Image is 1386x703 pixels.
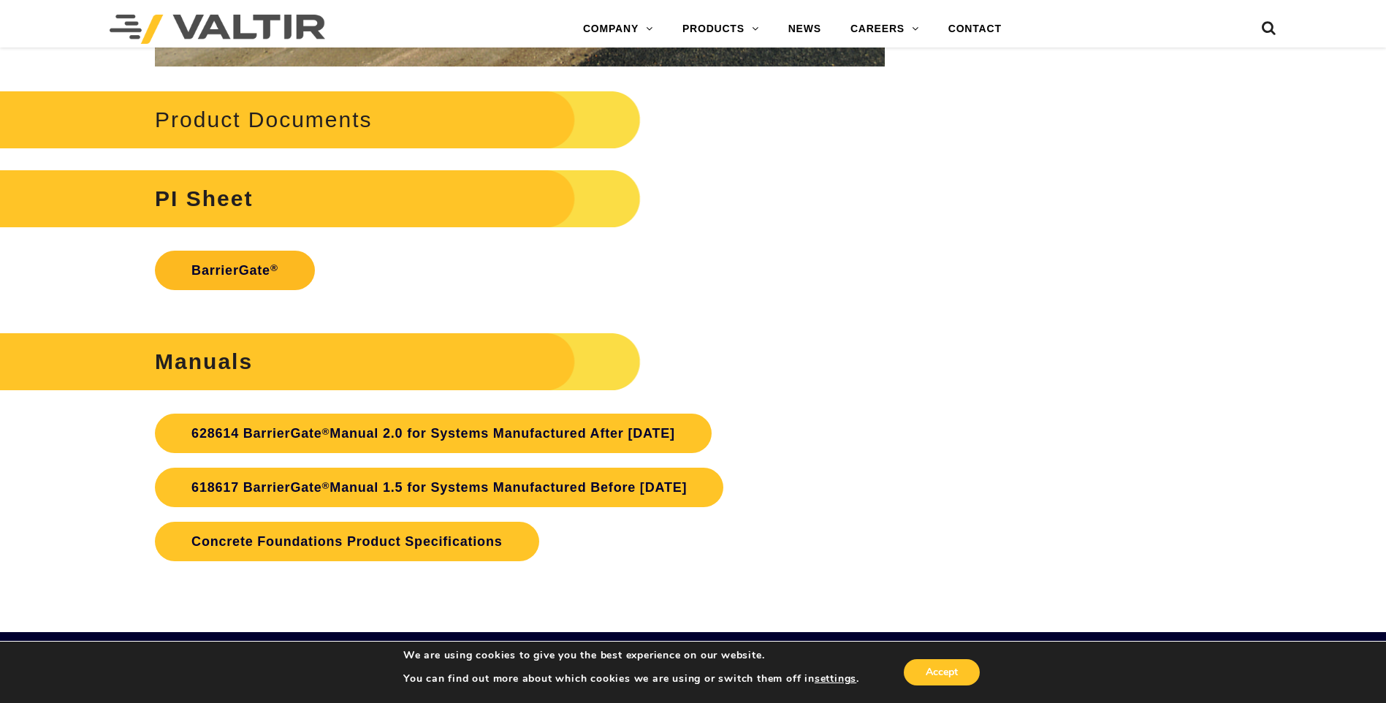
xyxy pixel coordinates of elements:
[815,672,856,685] button: settings
[836,15,934,44] a: CAREERS
[403,649,859,662] p: We are using cookies to give you the best experience on our website.
[155,522,538,561] a: Concrete Foundations Product Specifications
[668,15,774,44] a: PRODUCTS
[322,480,330,491] sup: ®
[934,15,1016,44] a: CONTACT
[322,426,330,437] sup: ®
[904,659,980,685] button: Accept
[270,262,278,273] sup: ®
[110,15,325,44] img: Valtir
[403,672,859,685] p: You can find out more about which cookies we are using or switch them off in .
[155,186,253,210] strong: PI Sheet
[155,414,712,453] a: 628614 BarrierGate®Manual 2.0 for Systems Manufactured After [DATE]
[774,15,836,44] a: NEWS
[155,349,253,373] strong: Manuals
[568,15,668,44] a: COMPANY
[155,468,723,507] a: 618617 BarrierGate®Manual 1.5 for Systems Manufactured Before [DATE]
[155,251,315,290] a: BarrierGate®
